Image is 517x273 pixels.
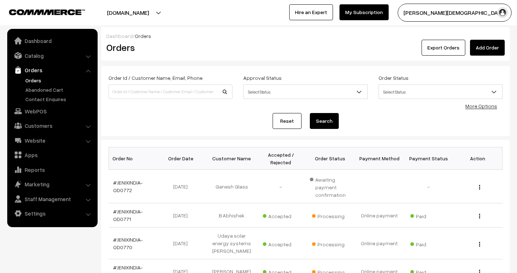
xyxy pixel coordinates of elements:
[135,33,151,39] span: Orders
[113,237,143,250] a: #JENIXINDIA-OD0770
[243,74,282,82] label: Approval Status
[305,147,355,170] th: Order Status
[207,147,256,170] th: Customer Name
[158,147,207,170] th: Order Date
[355,203,404,227] td: Online payment
[243,84,367,99] span: Select Status
[158,203,207,227] td: [DATE]
[312,211,348,220] span: Processing
[109,147,158,170] th: Order No
[9,207,95,220] a: Settings
[355,147,404,170] th: Payment Method
[113,208,143,222] a: #JENIXINDIA-OD0771
[9,34,95,47] a: Dashboard
[9,64,95,77] a: Orders
[244,86,367,98] span: Select Status
[9,148,95,161] a: Apps
[23,77,95,84] a: Orders
[263,239,299,248] span: Accepted
[106,32,505,40] div: /
[82,4,174,22] button: [DOMAIN_NAME]
[106,42,232,53] h2: Orders
[497,7,508,18] img: user
[23,86,95,94] a: Abandoned Cart
[108,74,202,82] label: Order Id / Customer Name, Email, Phone
[9,9,85,15] img: COMMMERCE
[404,170,453,203] td: -
[207,203,256,227] td: B Abhishek
[310,113,339,129] button: Search
[256,170,305,203] td: -
[9,49,95,62] a: Catalog
[410,239,446,248] span: Paid
[263,211,299,220] span: Accepted
[465,103,497,109] a: More Options
[289,4,333,20] a: Hire an Expert
[310,174,350,199] span: Awaiting payment confirmation
[9,134,95,147] a: Website
[379,84,503,99] span: Select Status
[470,40,505,56] a: Add Order
[312,239,348,248] span: Processing
[410,211,446,220] span: Paid
[479,242,480,247] img: Menu
[404,147,453,170] th: Payment Status
[453,147,502,170] th: Action
[9,178,95,191] a: Marketing
[9,105,95,118] a: WebPOS
[379,86,502,98] span: Select Status
[9,192,95,205] a: Staff Management
[479,214,480,218] img: Menu
[108,84,232,99] input: Order Id / Customer Name / Customer Email / Customer Phone
[273,113,302,129] a: Reset
[379,74,409,82] label: Order Status
[398,4,512,22] button: [PERSON_NAME][DEMOGRAPHIC_DATA]
[339,4,389,20] a: My Subscription
[9,119,95,132] a: Customers
[207,227,256,259] td: Udaya solar energy systems [PERSON_NAME]
[256,147,305,170] th: Accepted / Rejected
[106,33,133,39] a: Dashboard
[158,227,207,259] td: [DATE]
[23,95,95,103] a: Contact Enquires
[207,170,256,203] td: Ganesh Glass
[479,185,480,190] img: Menu
[113,179,143,193] a: #JENIXINDIA-OD0772
[158,170,207,203] td: [DATE]
[9,7,72,16] a: COMMMERCE
[355,227,404,259] td: Online payment
[9,163,95,176] a: Reports
[422,40,465,56] button: Export Orders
